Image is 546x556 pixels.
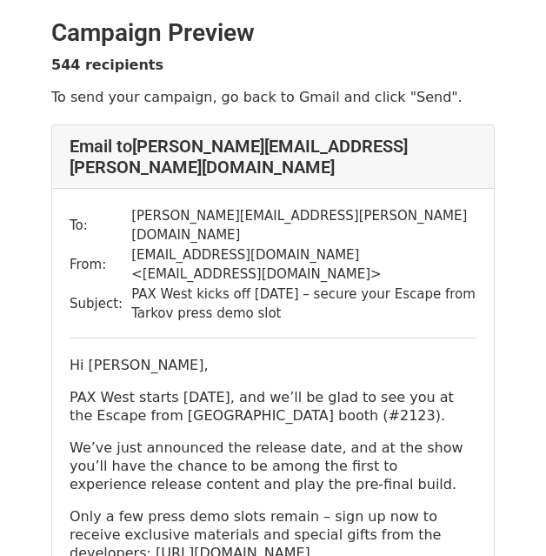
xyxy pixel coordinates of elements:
[131,285,476,324] td: PAX West kicks off [DATE] – secure your Escape from Tarkov press demo slot
[131,245,476,285] td: [EMAIL_ADDRESS][DOMAIN_NAME] < [EMAIL_ADDRESS][DOMAIN_NAME] >
[131,206,476,245] td: [PERSON_NAME][EMAIL_ADDRESS][PERSON_NAME][DOMAIN_NAME]
[51,88,495,106] p: To send your campaign, go back to Gmail and click "Send".
[70,136,476,178] h4: Email to [PERSON_NAME][EMAIL_ADDRESS][PERSON_NAME][DOMAIN_NAME]
[51,18,495,48] h2: Campaign Preview
[70,285,131,324] td: Subject:
[51,57,163,73] strong: 544 recipients
[70,206,131,245] td: To:
[70,388,476,425] p: PAX West starts [DATE], and we’ll be glad to see you at the Escape from [GEOGRAPHIC_DATA] booth (...
[70,245,131,285] td: From:
[70,356,476,374] p: Hi [PERSON_NAME],
[70,439,476,493] p: We’ve just announced the release date, and at the show you’ll have the chance to be among the fir...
